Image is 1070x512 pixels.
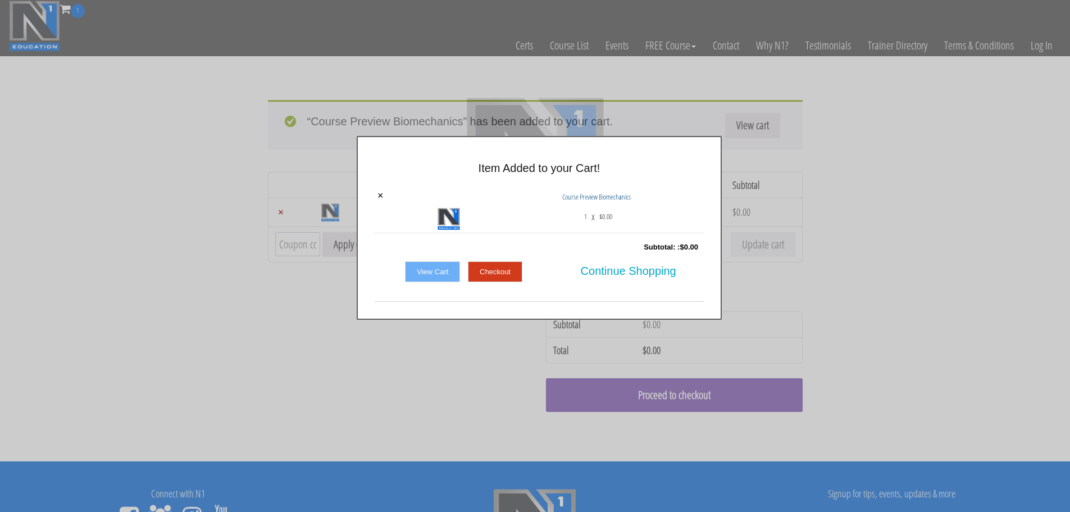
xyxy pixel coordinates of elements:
[438,208,460,230] img: Course Preview Biomechanics
[581,259,676,283] span: Continue Shopping
[599,211,602,221] span: $
[375,236,704,259] div: Subtotal: :
[680,243,698,251] bdi: 0.00
[680,243,684,251] span: $
[591,207,595,225] p: x
[468,261,522,283] a: Checkout
[562,192,631,202] span: Course Preview Biomechanics
[479,162,600,174] span: Item Added to your Cart!
[405,261,460,283] a: View Cart
[584,207,587,225] span: 1
[599,211,612,221] bdi: 0.00
[377,191,384,201] a: ×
